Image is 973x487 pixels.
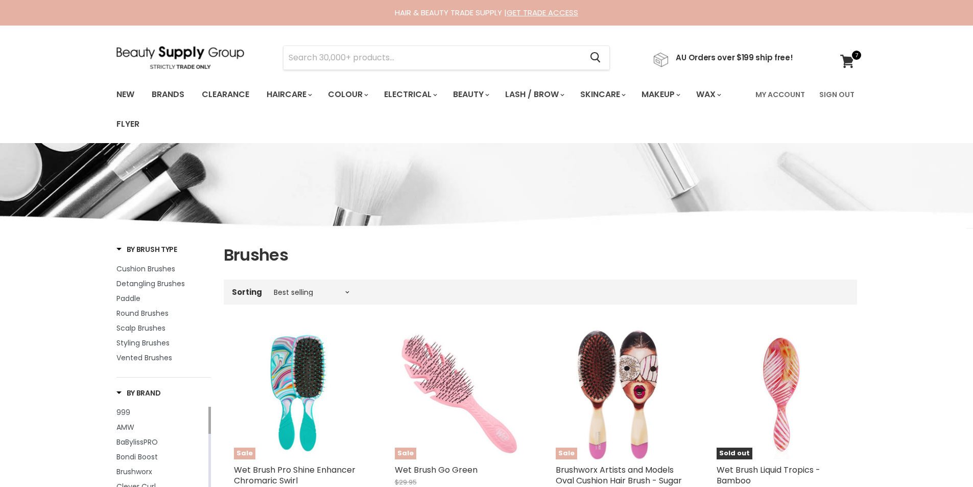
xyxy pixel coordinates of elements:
a: Brushworx [116,466,206,477]
a: Wax [689,84,727,105]
div: HAIR & BEAUTY TRADE SUPPLY | [104,8,870,18]
a: Wet Brush Liquid Tropics - BambooSold out [717,329,847,459]
img: Wet Brush Go Green [395,329,525,459]
a: Flyer [109,113,147,135]
a: Paddle [116,293,211,304]
ul: Main menu [109,80,749,139]
form: Product [283,45,610,70]
a: GET TRADE ACCESS [507,7,578,18]
span: Sale [234,448,255,459]
button: Search [582,46,609,69]
label: Sorting [232,288,262,296]
span: BaBylissPRO [116,437,158,447]
a: Wet Brush Liquid Tropics - Bamboo [717,464,820,486]
a: Vented Brushes [116,352,211,363]
h3: By Brand [116,388,161,398]
a: BaBylissPRO [116,436,206,448]
span: Cushion Brushes [116,264,175,274]
a: Wet Brush Go Green [395,464,478,476]
span: Sale [395,448,416,459]
a: Lash / Brow [497,84,571,105]
a: Round Brushes [116,308,211,319]
a: Brands [144,84,192,105]
span: Paddle [116,293,140,304]
a: AMW [116,422,206,433]
a: New [109,84,142,105]
nav: Main [104,80,870,139]
a: Bondi Boost [116,451,206,462]
a: Electrical [376,84,443,105]
span: Styling Brushes [116,338,170,348]
a: Wet Brush Go GreenSale [395,329,525,459]
span: Vented Brushes [116,353,172,363]
span: Sale [556,448,577,459]
h1: Brushes [224,244,857,266]
a: Haircare [259,84,318,105]
a: Skincare [573,84,632,105]
a: Beauty [445,84,495,105]
img: Wet Brush Pro Shine Enhancer Chromaric Swirl [255,329,343,459]
a: Sign Out [813,84,861,105]
span: Brushworx [116,467,152,477]
a: Makeup [634,84,686,105]
a: Clearance [194,84,257,105]
a: Brushworx Artists and Models Oval Cushion Hair Brush - Sugar BabySale [556,329,686,459]
a: 999 [116,407,206,418]
span: AMW [116,422,134,432]
a: Wet Brush Pro Shine Enhancer Chromaric SwirlSale [234,329,364,459]
span: $29.95 [395,477,417,487]
a: My Account [749,84,811,105]
a: Wet Brush Pro Shine Enhancer Chromaric Swirl [234,464,355,486]
a: Cushion Brushes [116,263,211,274]
img: Brushworx Artists and Models Oval Cushion Hair Brush - Sugar Baby [571,329,670,459]
iframe: Gorgias live chat messenger [922,439,963,477]
a: Colour [320,84,374,105]
span: Scalp Brushes [116,323,165,333]
a: Detangling Brushes [116,278,211,289]
h3: By Brush Type [116,244,177,254]
a: Scalp Brushes [116,322,211,334]
img: Wet Brush Liquid Tropics - Bamboo [717,329,847,459]
a: Styling Brushes [116,337,211,349]
span: Detangling Brushes [116,279,185,289]
span: Bondi Boost [116,452,158,462]
span: Sold out [717,448,752,459]
input: Search [283,46,582,69]
span: 999 [116,407,130,418]
span: Round Brushes [116,308,169,318]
